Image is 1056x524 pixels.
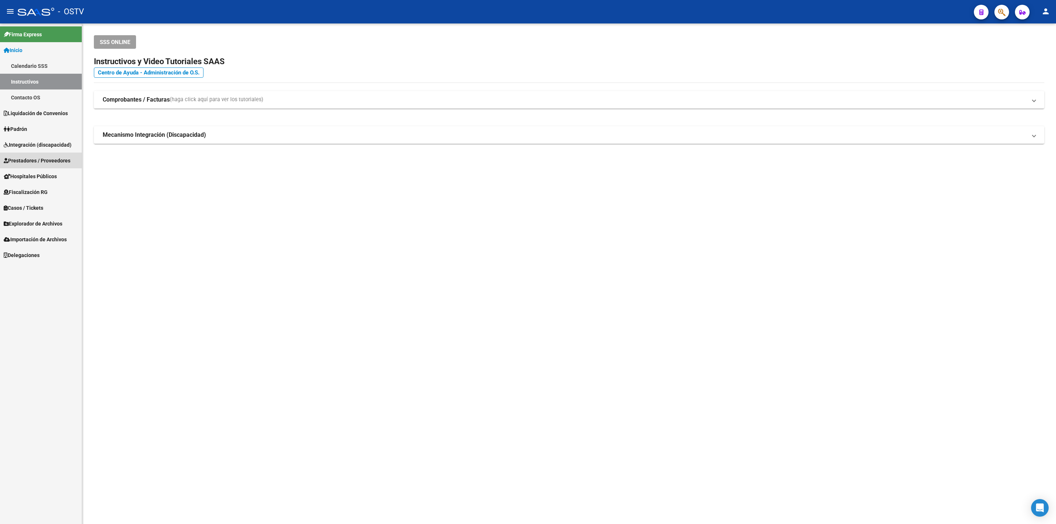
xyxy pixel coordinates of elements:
span: Explorador de Archivos [4,220,62,228]
span: Padrón [4,125,27,133]
mat-expansion-panel-header: Mecanismo Integración (Discapacidad) [94,126,1044,144]
span: Delegaciones [4,251,40,259]
span: (haga click aquí para ver los tutoriales) [170,96,263,104]
span: Casos / Tickets [4,204,43,212]
span: Hospitales Públicos [4,172,57,180]
button: SSS ONLINE [94,35,136,49]
span: SSS ONLINE [100,39,130,45]
mat-icon: menu [6,7,15,16]
div: Open Intercom Messenger [1031,499,1049,517]
a: Centro de Ayuda - Administración de O.S. [94,67,203,78]
span: Prestadores / Proveedores [4,157,70,165]
span: Firma Express [4,30,42,39]
span: Liquidación de Convenios [4,109,68,117]
mat-expansion-panel-header: Comprobantes / Facturas(haga click aquí para ver los tutoriales) [94,91,1044,109]
h2: Instructivos y Video Tutoriales SAAS [94,55,1044,69]
strong: Comprobantes / Facturas [103,96,170,104]
span: - OSTV [58,4,84,20]
mat-icon: person [1041,7,1050,16]
strong: Mecanismo Integración (Discapacidad) [103,131,206,139]
span: Inicio [4,46,22,54]
span: Fiscalización RG [4,188,48,196]
span: Integración (discapacidad) [4,141,71,149]
span: Importación de Archivos [4,235,67,243]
